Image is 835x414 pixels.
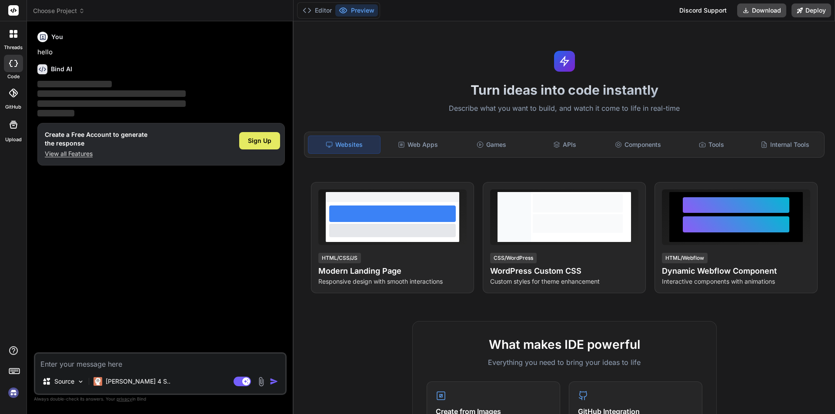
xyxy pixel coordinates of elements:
[308,136,381,154] div: Websites
[456,136,528,154] div: Games
[6,385,21,400] img: signin
[248,136,271,145] span: Sign Up
[674,3,732,17] div: Discord Support
[37,110,74,116] span: ‌
[54,377,74,386] p: Source
[529,136,601,154] div: APIs
[37,90,186,97] span: ‌
[77,378,84,385] img: Pick Models
[45,149,147,158] p: View all Features
[490,277,638,286] p: Custom styles for theme enhancement
[427,357,702,368] p: Everything you need to bring your ideas to life
[299,82,830,98] h1: Turn ideas into code instantly
[427,335,702,354] h2: What makes IDE powerful
[662,277,810,286] p: Interactive components with animations
[7,73,20,80] label: code
[37,81,112,87] span: ‌
[602,136,674,154] div: Components
[749,136,821,154] div: Internal Tools
[45,130,147,148] h1: Create a Free Account to generate the response
[490,265,638,277] h4: WordPress Custom CSS
[662,265,810,277] h4: Dynamic Webflow Component
[33,7,85,15] span: Choose Project
[335,4,378,17] button: Preview
[792,3,831,17] button: Deploy
[51,33,63,41] h6: You
[676,136,748,154] div: Tools
[37,47,285,57] p: hello
[299,103,830,114] p: Describe what you want to build, and watch it come to life in real-time
[4,44,23,51] label: threads
[737,3,786,17] button: Download
[37,100,186,107] span: ‌
[382,136,454,154] div: Web Apps
[256,377,266,387] img: attachment
[490,253,537,263] div: CSS/WordPress
[318,277,467,286] p: Responsive design with smooth interactions
[662,253,708,263] div: HTML/Webflow
[5,136,22,143] label: Upload
[94,377,102,386] img: Claude 4 Sonnet
[318,253,361,263] div: HTML/CSS/JS
[318,265,467,277] h4: Modern Landing Page
[51,65,72,73] h6: Bind AI
[5,103,21,111] label: GitHub
[34,395,287,403] p: Always double-check its answers. Your in Bind
[117,396,132,401] span: privacy
[106,377,170,386] p: [PERSON_NAME] 4 S..
[270,377,278,386] img: icon
[299,4,335,17] button: Editor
